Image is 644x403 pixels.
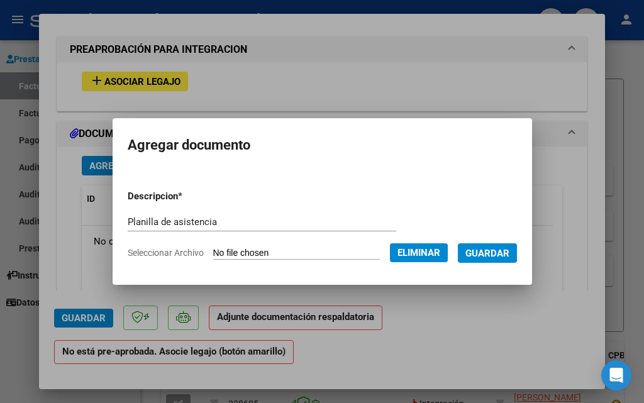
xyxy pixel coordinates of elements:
[390,243,448,262] button: Eliminar
[128,133,517,157] h2: Agregar documento
[397,247,440,258] span: Eliminar
[128,248,204,258] span: Seleccionar Archivo
[465,248,509,259] span: Guardar
[128,189,245,204] p: Descripcion
[458,243,517,263] button: Guardar
[601,360,631,390] div: Open Intercom Messenger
